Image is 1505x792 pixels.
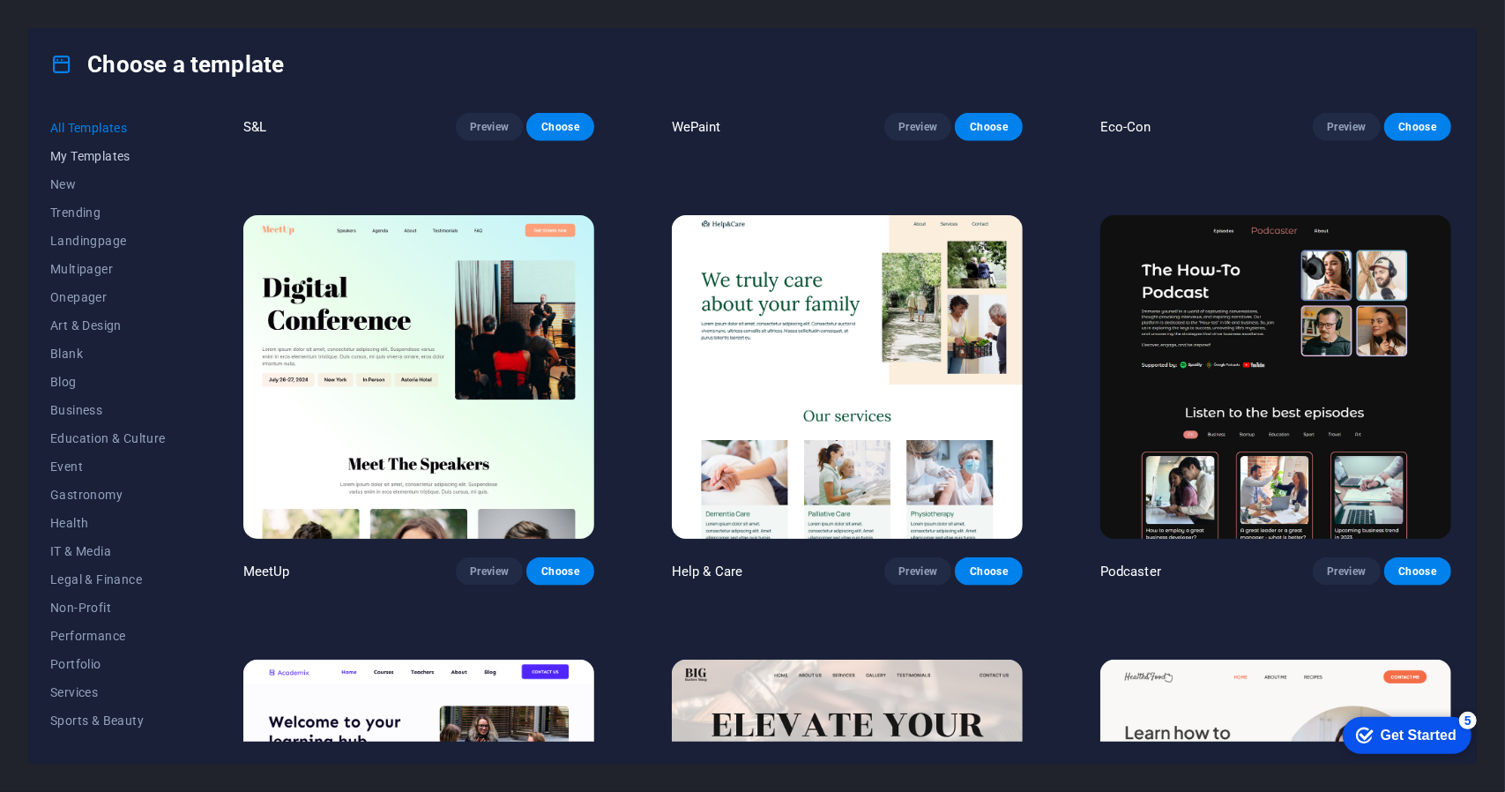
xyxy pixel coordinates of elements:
button: Business [50,396,166,424]
button: Preview [456,113,523,141]
span: Choose [1398,120,1437,134]
button: Preview [884,113,951,141]
button: Trending [50,198,166,227]
button: Performance [50,622,166,650]
p: Eco-Con [1100,118,1151,136]
span: Sports & Beauty [50,714,166,728]
span: Non-Profit [50,601,166,615]
button: Services [50,678,166,706]
span: Gastronomy [50,488,166,502]
button: Preview [1313,557,1380,586]
button: Multipager [50,255,166,283]
button: My Templates [50,142,166,170]
span: Onepager [50,290,166,304]
span: Preview [1327,120,1366,134]
button: Choose [1384,557,1451,586]
span: My Templates [50,149,166,163]
p: WePaint [672,118,721,136]
button: Blank [50,340,166,368]
img: MeetUp [243,215,594,539]
span: Blog [50,375,166,389]
span: Trending [50,205,166,220]
p: Help & Care [672,563,743,580]
img: Help & Care [672,215,1023,539]
p: Podcaster [1100,563,1161,580]
button: Legal & Finance [50,565,166,594]
span: Portfolio [50,657,166,671]
span: Preview [470,564,509,579]
button: Health [50,509,166,537]
span: Choose [540,564,579,579]
button: Gastronomy [50,481,166,509]
span: Event [50,460,166,474]
button: Trades [50,735,166,763]
span: Choose [969,120,1008,134]
span: Choose [540,120,579,134]
span: Business [50,403,166,417]
button: All Templates [50,114,166,142]
span: Preview [470,120,509,134]
button: Blog [50,368,166,396]
button: IT & Media [50,537,166,565]
p: MeetUp [243,563,290,580]
p: S&L [243,118,266,136]
span: All Templates [50,121,166,135]
div: Get Started [48,19,123,35]
button: Sports & Beauty [50,706,166,735]
span: Services [50,685,166,699]
button: Art & Design [50,311,166,340]
button: Event [50,452,166,481]
button: Preview [456,557,523,586]
span: Preview [898,564,937,579]
span: Health [50,516,166,530]
span: Art & Design [50,318,166,332]
img: Podcaster [1100,215,1451,539]
h4: Choose a template [50,50,284,78]
span: Blank [50,347,166,361]
span: Legal & Finance [50,572,166,587]
button: Choose [526,557,593,586]
button: Non-Profit [50,594,166,622]
button: Choose [526,113,593,141]
span: Preview [1327,564,1366,579]
span: Choose [1398,564,1437,579]
span: IT & Media [50,544,166,558]
button: Choose [955,557,1022,586]
button: Choose [955,113,1022,141]
button: Preview [884,557,951,586]
span: Multipager [50,262,166,276]
button: Onepager [50,283,166,311]
div: 5 [126,4,144,21]
div: Get Started 5 items remaining, 0% complete [10,9,138,46]
button: Education & Culture [50,424,166,452]
span: Education & Culture [50,431,166,445]
span: Preview [898,120,937,134]
button: Portfolio [50,650,166,678]
span: New [50,177,166,191]
button: Landingpage [50,227,166,255]
span: Choose [969,564,1008,579]
button: Choose [1384,113,1451,141]
button: Preview [1313,113,1380,141]
button: New [50,170,166,198]
span: Performance [50,629,166,643]
span: Landingpage [50,234,166,248]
